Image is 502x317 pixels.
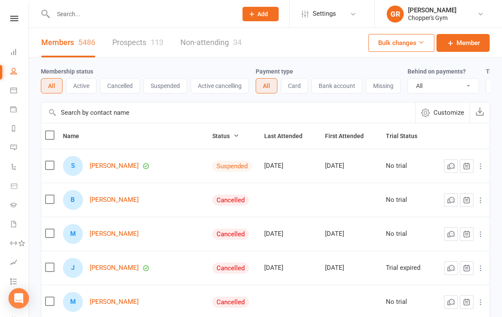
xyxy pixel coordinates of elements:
div: No trial [386,196,431,204]
button: First Attended [325,131,373,141]
a: Dashboard [10,43,29,62]
button: Cancelled [100,78,140,93]
button: Trial Status [386,131,427,141]
div: [DATE] [325,162,379,170]
div: [DATE] [325,264,379,272]
a: People [10,62,29,82]
a: Payments [10,101,29,120]
div: 34 [233,38,242,47]
a: [PERSON_NAME] [90,162,139,170]
span: First Attended [325,133,373,139]
button: Bank account [311,78,362,93]
span: Status [212,133,239,139]
span: Last Attended [264,133,312,139]
button: Suspended [143,78,187,93]
div: No trial [386,230,431,238]
div: Saskia [63,156,83,176]
div: No trial [386,162,431,170]
div: Minh [63,224,83,244]
div: Trial expired [386,264,431,272]
input: Search... [51,8,231,20]
div: Chopper's Gym [408,14,456,22]
div: Matt [63,292,83,312]
div: Open Intercom Messenger [9,288,29,309]
a: Reports [10,120,29,139]
button: Customize [415,102,470,123]
div: Cancelled [212,263,249,274]
div: [DATE] [325,230,379,238]
button: Active cancelling [191,78,249,93]
button: Active [66,78,97,93]
div: [DATE] [264,264,317,272]
button: Bulk changes [368,34,434,52]
a: Calendar [10,82,29,101]
button: All [41,78,63,93]
a: [PERSON_NAME] [90,230,139,238]
div: [DATE] [264,162,317,170]
a: Product Sales [10,177,29,196]
div: 113 [151,38,163,47]
div: 5486 [78,38,95,47]
div: Cancelled [212,195,249,206]
a: [PERSON_NAME] [90,298,139,306]
div: Cancelled [212,297,249,308]
a: Member [436,34,490,52]
div: [PERSON_NAME] [408,6,456,14]
button: All [256,78,277,93]
div: Cancelled [212,229,249,240]
a: [PERSON_NAME] [90,196,139,204]
a: [PERSON_NAME] [90,264,139,272]
span: Member [456,38,480,48]
span: Trial Status [386,133,427,139]
label: Behind on payments? [408,68,466,75]
a: Members5486 [41,28,95,57]
button: Card [281,78,308,93]
div: GR [387,6,404,23]
a: Non-attending34 [180,28,242,57]
button: Last Attended [264,131,312,141]
div: [DATE] [264,230,317,238]
a: Prospects113 [112,28,163,57]
input: Search by contact name [41,102,415,123]
div: Bronwyn [63,190,83,210]
button: Missing [366,78,401,93]
button: Status [212,131,239,141]
span: Add [257,11,268,17]
div: No trial [386,298,431,306]
button: Add [242,7,279,21]
span: Name [63,133,88,139]
label: Membership status [41,68,93,75]
div: Suspended [212,161,252,172]
a: Assessments [10,254,29,273]
span: Customize [434,108,464,118]
label: Payment type [256,68,293,75]
div: Jacob [63,258,83,278]
button: Name [63,131,88,141]
span: Settings [313,4,336,23]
